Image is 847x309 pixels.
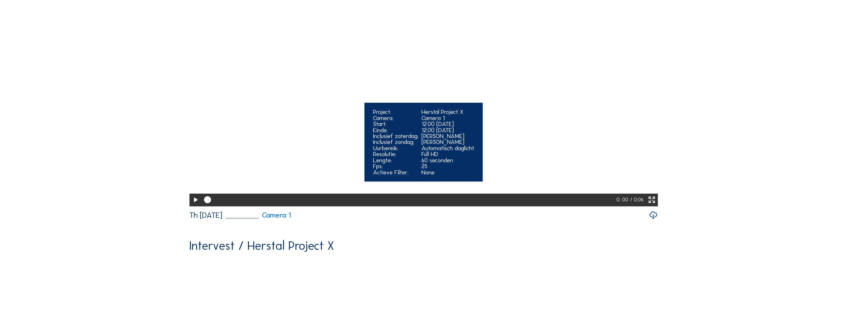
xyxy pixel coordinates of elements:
[421,115,474,121] div: Camera 1
[373,163,418,169] div: Fps:
[421,163,474,169] div: 25
[189,240,334,252] div: Intervest / Herstal Project X
[421,139,474,145] div: [PERSON_NAME]
[373,151,418,157] div: Resolutie:
[373,121,418,127] div: Start:
[421,145,474,151] div: Automatisch daglicht
[189,211,222,219] div: Th [DATE]
[373,157,418,163] div: Lengte:
[373,115,418,121] div: Camera:
[373,139,418,145] div: Inclusief zondag:
[226,212,291,219] a: Camera 1
[421,133,474,139] div: [PERSON_NAME]
[421,127,474,133] div: 12:00 [DATE]
[421,157,474,163] div: 60 seconden
[373,133,418,139] div: Inclusief zaterdag:
[421,109,474,115] div: Herstal Project X
[373,109,418,115] div: Project:
[421,121,474,127] div: 12:00 [DATE]
[373,127,418,133] div: Einde:
[373,169,418,175] div: Actieve Filter:
[373,145,418,151] div: Uurbereik:
[630,194,643,206] div: / 0:06
[421,169,474,175] div: None
[421,151,474,157] div: Full HD
[616,194,630,206] div: 0: 00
